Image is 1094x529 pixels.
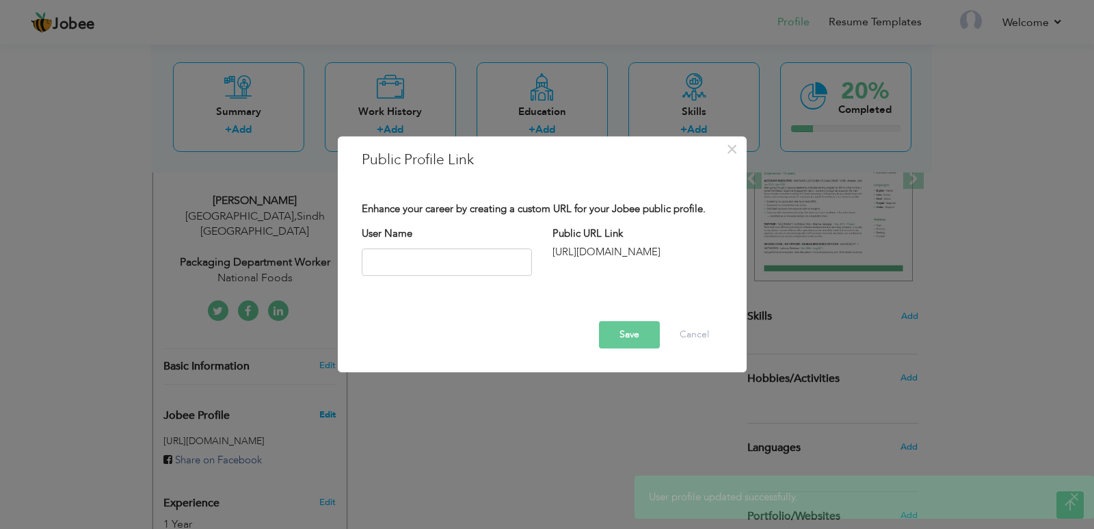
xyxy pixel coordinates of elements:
[362,202,706,216] label: Enhance your career by creating a custom URL for your Jobee public profile.
[362,227,412,242] label: User Name
[726,137,738,162] span: ×
[649,490,798,504] span: User profile updated successfully.
[721,138,743,160] button: Close
[552,227,623,242] label: Public URL Link
[666,321,723,348] button: Cancel
[1069,490,1080,504] span: ×
[552,245,723,259] div: [URL][DOMAIN_NAME]
[362,150,723,170] h3: Public Profile Link
[599,321,660,348] button: Save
